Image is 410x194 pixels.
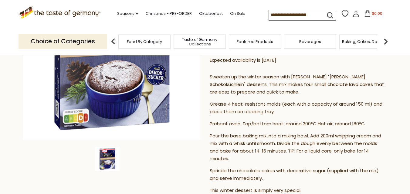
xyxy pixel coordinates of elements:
[127,39,162,44] a: Food By Category
[210,100,387,116] p: Grease 4 heat-resistant molds (each with a capacity of around 150 ml) and place them on a baking ...
[146,10,192,17] a: Christmas - PRE-ORDER
[210,120,387,128] p: Preheat oven. Top/bottom heat: around 200°C Hot air: around 180°C
[380,35,392,48] img: next arrow
[95,147,120,171] img: Dr. Oetker "Warme Schokokuechlein" Chocolate Lava Cake Mix
[19,34,107,49] p: Choice of Categories
[299,39,321,44] a: Beverages
[237,39,273,44] a: Featured Products
[210,187,301,193] span: This winter dessert is simply very special.
[361,10,386,19] button: $0.00
[117,10,138,17] a: Seasons
[210,57,387,64] p: Expected availability is [DATE]
[107,35,119,48] img: previous arrow
[342,39,389,44] a: Baking, Cakes, Desserts
[210,73,387,96] p: Sweeten up the winter season with [PERSON_NAME] "[PERSON_NAME] Schokoküchlein" desserts. This mix...
[199,10,223,17] a: Oktoberfest
[230,10,246,17] a: On Sale
[210,132,387,163] p: Pour the base baking mix into a mixing bowl. Add 200ml whipping cream and mix with a whisk until ...
[210,167,387,182] p: Sprinkle the chocolate cakes with decorative sugar (supplied with the mix) and serve immediately.
[372,11,382,16] span: $0.00
[175,37,224,46] a: Taste of Germany Collections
